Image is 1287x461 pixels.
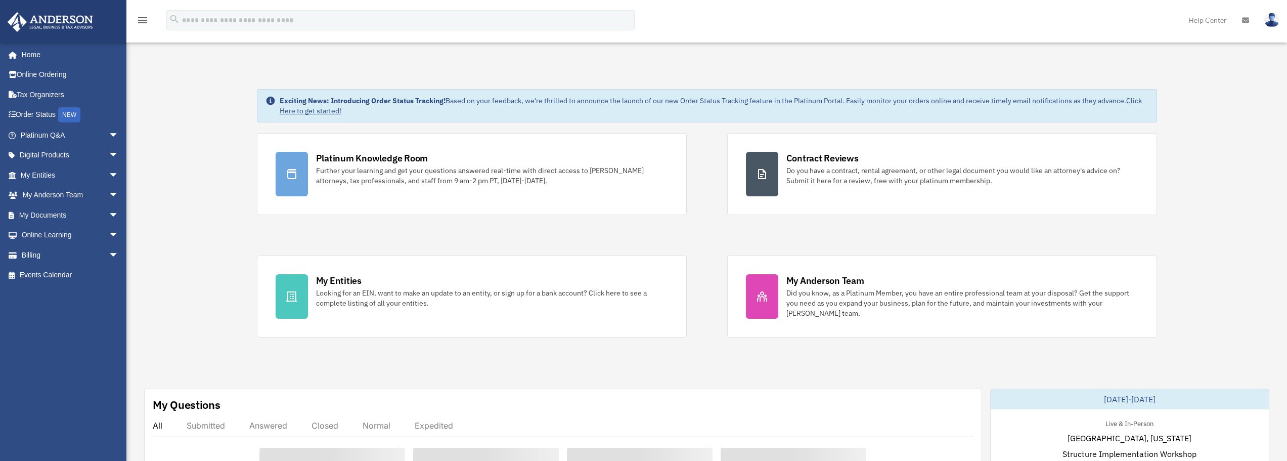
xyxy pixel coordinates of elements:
a: My Anderson Teamarrow_drop_down [7,185,134,205]
div: Do you have a contract, rental agreement, or other legal document you would like an attorney's ad... [786,165,1138,186]
div: Further your learning and get your questions answered real-time with direct access to [PERSON_NAM... [316,165,668,186]
div: Live & In-Person [1097,417,1162,428]
div: Platinum Knowledge Room [316,152,428,164]
div: NEW [58,107,80,122]
a: Platinum Knowledge Room Further your learning and get your questions answered real-time with dire... [257,133,687,215]
div: Answered [249,421,287,431]
a: Events Calendar [7,265,134,285]
div: My Questions [153,397,220,412]
span: arrow_drop_down [109,245,129,266]
span: arrow_drop_down [109,205,129,226]
span: arrow_drop_down [109,185,129,206]
div: Normal [363,421,390,431]
a: Tax Organizers [7,85,134,105]
div: Closed [312,421,338,431]
div: Expedited [415,421,453,431]
div: My Entities [316,274,362,287]
span: [GEOGRAPHIC_DATA], [US_STATE] [1068,432,1191,444]
div: Contract Reviews [786,152,859,164]
div: My Anderson Team [786,274,864,287]
div: All [153,421,162,431]
a: Click Here to get started! [280,96,1142,115]
span: arrow_drop_down [109,165,129,186]
div: Did you know, as a Platinum Member, you have an entire professional team at your disposal? Get th... [786,288,1138,318]
a: Billingarrow_drop_down [7,245,134,265]
a: Platinum Q&Aarrow_drop_down [7,125,134,145]
img: User Pic [1264,13,1279,27]
a: Online Learningarrow_drop_down [7,225,134,245]
i: menu [137,14,149,26]
div: Submitted [187,421,225,431]
div: Based on your feedback, we're thrilled to announce the launch of our new Order Status Tracking fe... [280,96,1148,116]
a: My Entities Looking for an EIN, want to make an update to an entity, or sign up for a bank accoun... [257,256,687,338]
a: Contract Reviews Do you have a contract, rental agreement, or other legal document you would like... [727,133,1157,215]
a: menu [137,18,149,26]
div: Looking for an EIN, want to make an update to an entity, or sign up for a bank account? Click her... [316,288,668,308]
a: Digital Productsarrow_drop_down [7,145,134,165]
img: Anderson Advisors Platinum Portal [5,12,96,32]
a: Online Ordering [7,65,134,85]
span: Structure Implementation Workshop [1062,448,1196,460]
span: arrow_drop_down [109,225,129,246]
a: Home [7,45,129,65]
a: My Entitiesarrow_drop_down [7,165,134,185]
i: search [169,14,180,25]
a: My Documentsarrow_drop_down [7,205,134,225]
span: arrow_drop_down [109,145,129,166]
span: arrow_drop_down [109,125,129,146]
a: Order StatusNEW [7,105,134,125]
div: [DATE]-[DATE] [991,389,1269,409]
a: My Anderson Team Did you know, as a Platinum Member, you have an entire professional team at your... [727,256,1157,338]
strong: Exciting News: Introducing Order Status Tracking! [280,96,446,105]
